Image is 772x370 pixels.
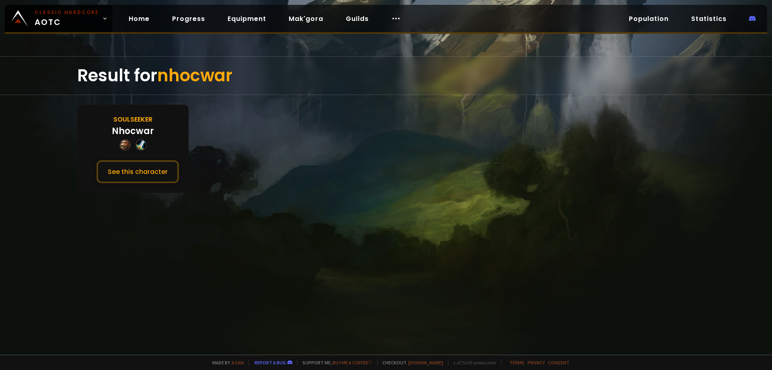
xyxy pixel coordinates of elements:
a: Buy me a coffee [333,360,372,366]
a: Mak'gora [282,10,330,27]
a: a fan [232,360,244,366]
a: Equipment [221,10,273,27]
small: Classic Hardcore [35,9,99,16]
span: Checkout [377,360,443,366]
a: Consent [548,360,569,366]
a: Classic HardcoreAOTC [5,5,113,32]
span: AOTC [35,9,99,28]
a: Report a bug [255,360,286,366]
a: Privacy [528,360,545,366]
span: Made by [207,360,244,366]
a: Terms [509,360,524,366]
a: Population [622,10,675,27]
span: v. d752d5 - production [448,360,496,366]
span: nhocwar [157,64,232,87]
button: See this character [96,160,179,183]
a: [DOMAIN_NAME] [408,360,443,366]
a: Guilds [339,10,375,27]
div: Nhocwar [112,124,154,138]
a: Progress [166,10,211,27]
div: Soulseeker [113,114,152,124]
div: Result for [77,57,695,95]
a: Home [122,10,156,27]
a: Statistics [685,10,733,27]
span: Support me, [297,360,372,366]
